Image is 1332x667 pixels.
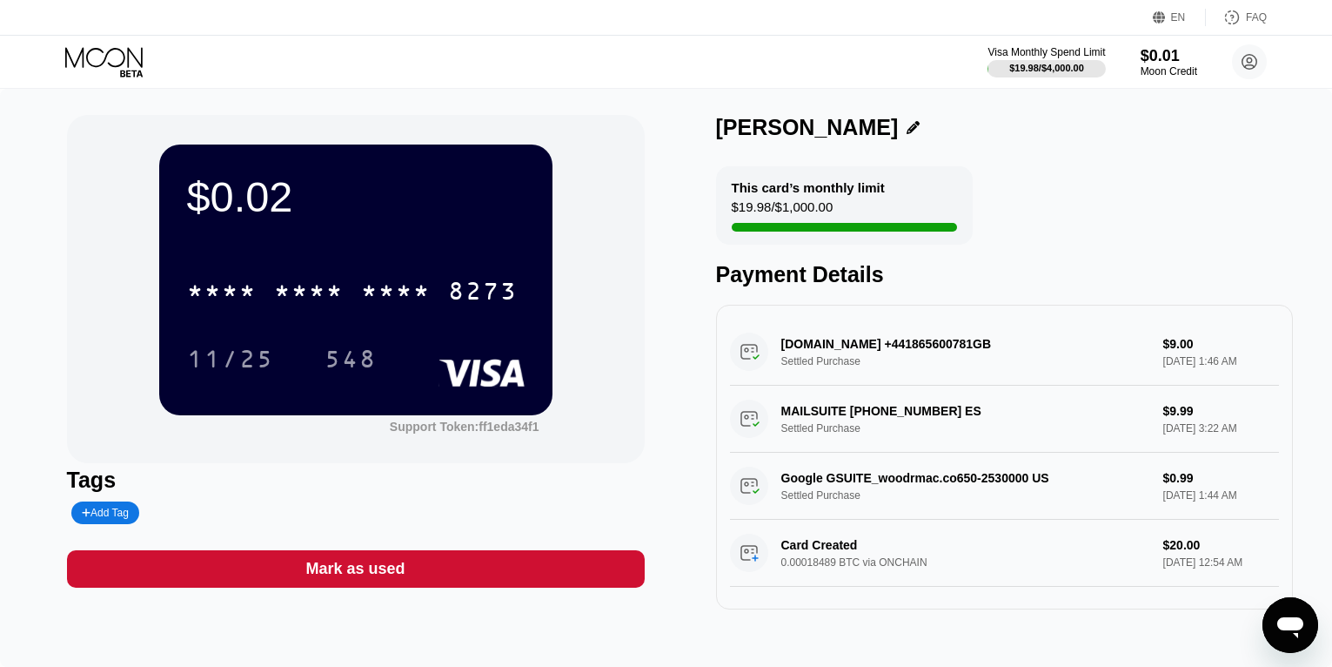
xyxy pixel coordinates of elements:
div: $0.01 [1141,47,1197,65]
div: EN [1153,9,1206,26]
div: 11/25 [187,347,274,375]
div: FAQ [1246,11,1267,24]
div: 11/25 [174,337,287,381]
div: Payment Details [716,262,1294,287]
div: Visa Monthly Spend Limit$19.98/$4,000.00 [987,46,1105,77]
div: Tags [67,468,645,493]
div: $0.02 [187,172,525,221]
div: This card’s monthly limit [732,180,885,195]
div: EN [1171,11,1186,24]
div: $0.01Moon Credit [1141,47,1197,77]
div: Moon Credit [1141,65,1197,77]
div: [PERSON_NAME] [716,115,899,140]
div: Mark as used [67,550,645,588]
div: Add Tag [71,502,139,524]
div: 548 [311,337,390,381]
div: FAQ [1206,9,1267,26]
div: 8273 [448,280,518,307]
div: $19.98 / $4,000.00 [1009,63,1084,73]
div: Visa Monthly Spend Limit [987,46,1105,58]
div: 548 [325,347,377,375]
iframe: Button to launch messaging window [1262,597,1318,653]
div: Mark as used [305,559,405,579]
div: $19.98 / $1,000.00 [732,199,833,223]
div: Support Token: ff1eda34f1 [390,420,539,434]
div: Support Token:ff1eda34f1 [390,420,539,434]
div: Add Tag [82,507,129,519]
